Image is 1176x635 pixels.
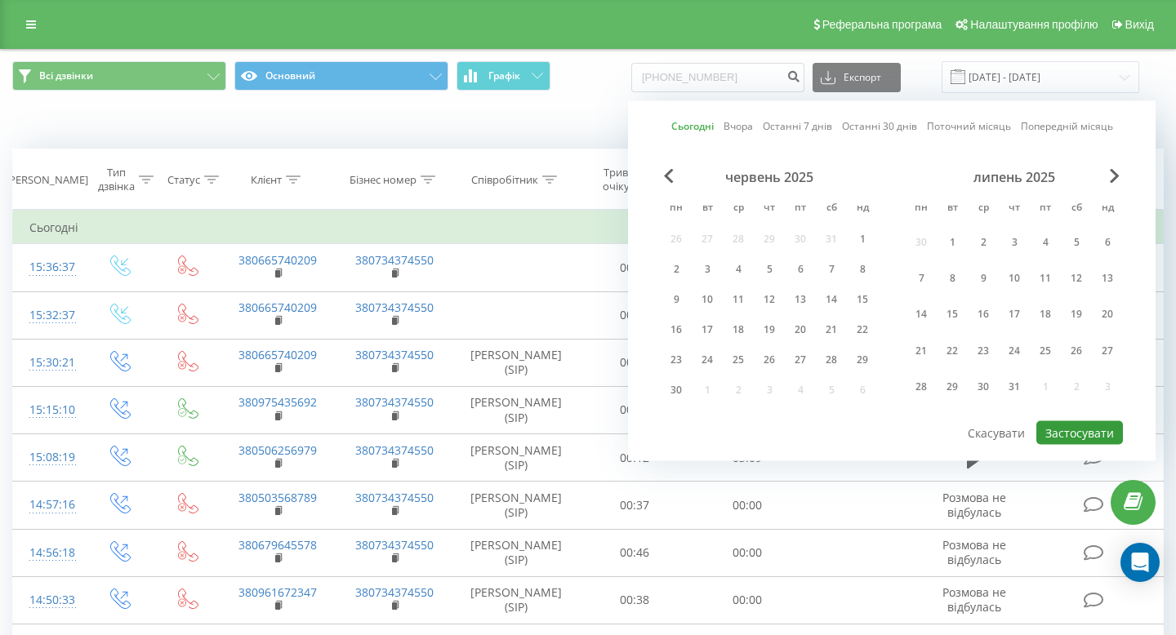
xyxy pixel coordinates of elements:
div: 7 [911,268,932,289]
div: 24 [697,349,718,371]
div: 5 [1066,231,1087,252]
div: чт 3 лип 2025 р. [999,227,1030,257]
div: 23 [666,349,687,371]
span: Графік [488,70,520,82]
div: 12 [1066,268,1087,289]
div: вт 3 черв 2025 р. [692,257,723,282]
span: Реферальна програма [822,18,942,31]
div: чт 31 лип 2025 р. [999,371,1030,402]
td: 00:00 [691,529,804,576]
abbr: субота [819,197,844,221]
td: [PERSON_NAME] (SIP) [453,386,579,433]
div: чт 12 черв 2025 р. [754,287,785,312]
div: пн 14 лип 2025 р. [906,299,937,329]
div: пн 23 черв 2025 р. [661,348,692,372]
div: 15:15:10 [29,394,69,426]
div: 28 [821,349,842,371]
div: 14:50:33 [29,584,69,616]
div: 27 [790,349,811,371]
div: ср 11 черв 2025 р. [723,287,754,312]
div: 25 [1035,340,1056,361]
div: 19 [759,319,780,340]
div: червень 2025 [661,169,878,185]
td: 00:38 [579,576,692,624]
div: нд 8 черв 2025 р. [847,257,878,282]
div: 28 [911,376,932,397]
div: 20 [790,319,811,340]
abbr: понеділок [664,197,688,221]
div: пт 4 лип 2025 р. [1030,227,1061,257]
abbr: середа [971,197,996,221]
div: 1 [942,231,963,252]
div: [PERSON_NAME] [6,173,88,187]
div: ср 23 лип 2025 р. [968,335,999,366]
div: 15 [942,304,963,325]
div: ср 2 лип 2025 р. [968,227,999,257]
button: Графік [457,61,550,91]
div: 24 [1004,340,1025,361]
div: пн 30 черв 2025 р. [661,378,692,402]
div: 14 [911,304,932,325]
td: 00:12 [579,434,692,482]
div: пт 6 черв 2025 р. [785,257,816,282]
div: 16 [666,319,687,340]
div: Клієнт [251,173,282,187]
td: [PERSON_NAME] (SIP) [453,434,579,482]
div: 23 [973,340,994,361]
div: 17 [1004,304,1025,325]
div: 22 [852,319,873,340]
abbr: четвер [757,197,782,221]
div: вт 22 лип 2025 р. [937,335,968,366]
div: 26 [759,349,780,371]
div: нд 15 черв 2025 р. [847,287,878,312]
div: 31 [1004,376,1025,397]
div: пн 21 лип 2025 р. [906,335,937,366]
td: [PERSON_NAME] (SIP) [453,482,579,529]
div: 3 [1004,231,1025,252]
div: нд 29 черв 2025 р. [847,348,878,372]
td: 00:00 [691,576,804,624]
div: 10 [1004,268,1025,289]
span: Previous Month [664,169,674,184]
div: сб 26 лип 2025 р. [1061,335,1092,366]
div: вт 10 черв 2025 р. [692,287,723,312]
div: пт 27 черв 2025 р. [785,348,816,372]
abbr: субота [1064,197,1089,221]
a: 380679645578 [238,537,317,553]
div: 2 [666,259,687,280]
div: пн 7 лип 2025 р. [906,263,937,293]
div: нд 20 лип 2025 р. [1092,299,1123,329]
div: Тип дзвінка [98,166,135,193]
td: 00:12 [579,386,692,433]
div: 30 [666,380,687,401]
div: 10 [697,289,718,310]
span: Розмова не відбулась [942,584,1006,615]
div: 3 [697,259,718,280]
div: вт 29 лип 2025 р. [937,371,968,402]
div: 18 [728,319,749,340]
div: сб 12 лип 2025 р. [1061,263,1092,293]
abbr: п’ятниця [788,197,813,221]
span: Налаштування профілю [970,18,1098,31]
abbr: вівторок [940,197,964,221]
div: пн 28 лип 2025 р. [906,371,937,402]
div: 17 [697,319,718,340]
div: 14:56:18 [29,537,69,569]
td: [PERSON_NAME] (SIP) [453,576,579,624]
span: Вихід [1125,18,1154,31]
input: Пошук за номером [631,63,804,92]
div: 5 [759,259,780,280]
a: 380961672347 [238,584,317,600]
abbr: середа [726,197,751,221]
div: 27 [1097,340,1118,361]
div: 20 [1097,304,1118,325]
div: вт 8 лип 2025 р. [937,263,968,293]
td: 00:01 [579,291,692,339]
div: 21 [911,340,932,361]
span: Next Month [1110,169,1120,184]
div: Open Intercom Messenger [1120,543,1160,582]
div: Співробітник [471,173,538,187]
div: 30 [973,376,994,397]
a: 380734374550 [355,442,434,458]
span: Розмова не відбулась [942,537,1006,567]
